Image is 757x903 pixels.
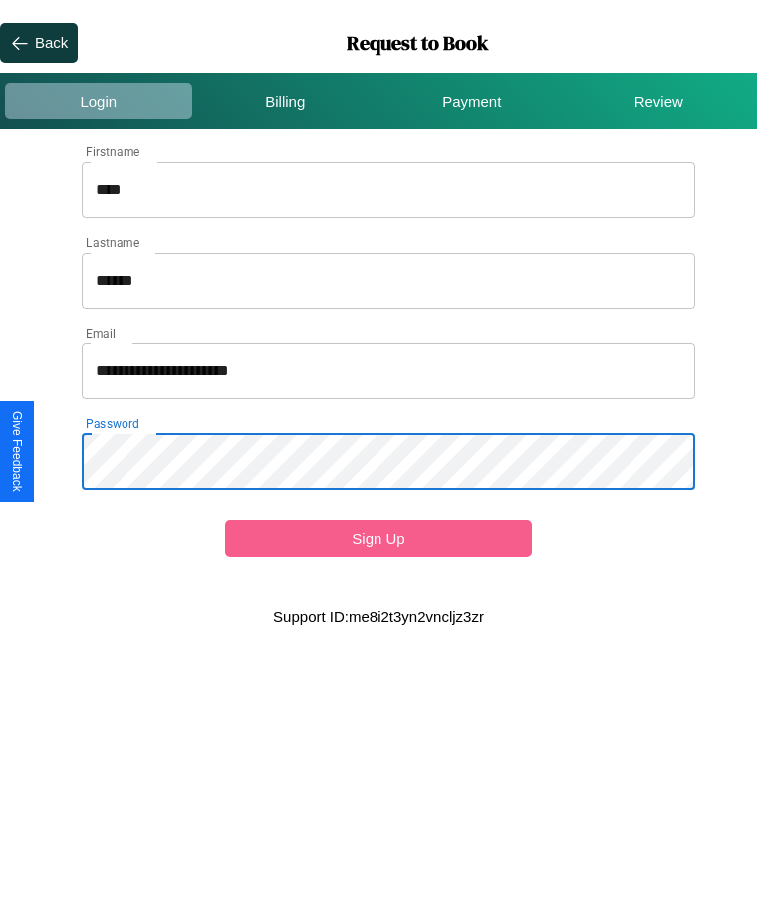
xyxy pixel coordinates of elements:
label: Email [86,325,117,341]
h1: Request to Book [78,29,757,57]
label: Password [86,415,138,432]
div: Payment [378,83,566,119]
label: Firstname [86,143,139,160]
p: Support ID: me8i2t3yn2vncljz3zr [273,603,484,630]
div: Back [35,34,68,51]
button: Sign Up [225,520,532,557]
div: Review [566,83,753,119]
label: Lastname [86,234,139,251]
div: Login [5,83,192,119]
div: Billing [192,83,379,119]
div: Give Feedback [10,411,24,492]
